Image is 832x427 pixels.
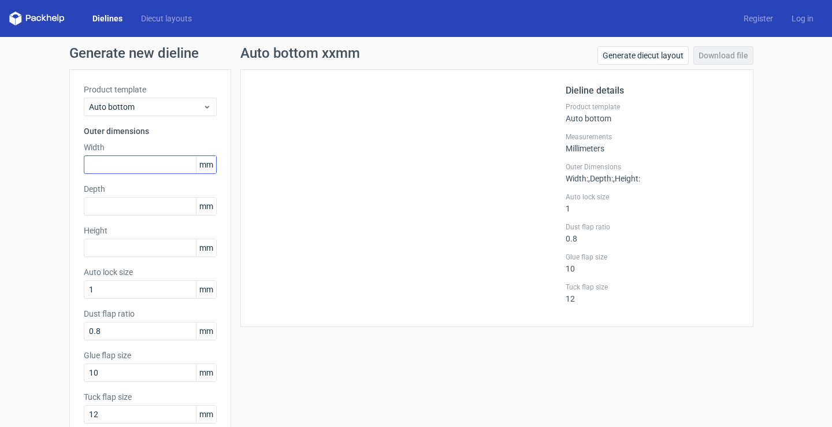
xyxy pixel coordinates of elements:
[782,13,823,24] a: Log in
[196,364,216,381] span: mm
[566,283,739,292] label: Tuck flap size
[84,225,217,236] label: Height
[566,162,739,172] label: Outer Dimensions
[196,198,216,215] span: mm
[196,322,216,340] span: mm
[84,84,217,95] label: Product template
[566,102,739,112] label: Product template
[566,192,739,202] label: Auto lock size
[196,156,216,173] span: mm
[196,239,216,257] span: mm
[69,46,763,60] h1: Generate new dieline
[566,253,739,262] label: Glue flap size
[196,281,216,298] span: mm
[84,350,217,361] label: Glue flap size
[566,222,739,232] label: Dust flap ratio
[597,46,689,65] a: Generate diecut layout
[566,222,739,243] div: 0.8
[566,253,739,273] div: 10
[734,13,782,24] a: Register
[566,84,739,98] h2: Dieline details
[196,406,216,423] span: mm
[613,174,640,183] span: , Height :
[566,102,739,123] div: Auto bottom
[89,101,203,113] span: Auto bottom
[84,391,217,403] label: Tuck flap size
[84,183,217,195] label: Depth
[588,174,613,183] span: , Depth :
[566,283,739,303] div: 12
[240,46,360,60] h1: Auto bottom xxmm
[132,13,201,24] a: Diecut layouts
[83,13,132,24] a: Dielines
[566,174,588,183] span: Width :
[84,266,217,278] label: Auto lock size
[566,192,739,213] div: 1
[566,132,739,153] div: Millimeters
[84,308,217,320] label: Dust flap ratio
[84,125,217,137] h3: Outer dimensions
[84,142,217,153] label: Width
[566,132,739,142] label: Measurements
